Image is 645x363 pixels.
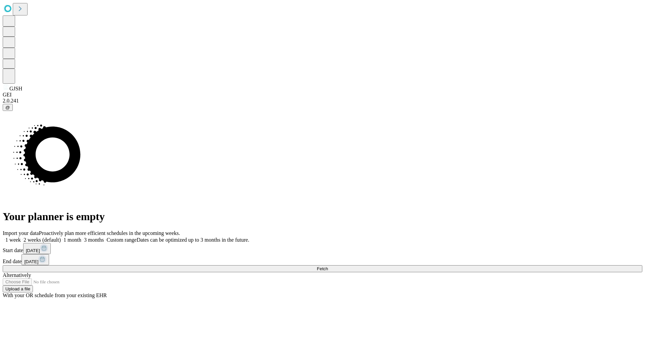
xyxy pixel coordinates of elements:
span: 1 month [63,237,81,243]
button: Fetch [3,265,642,272]
span: Custom range [106,237,136,243]
span: Import your data [3,230,39,236]
span: Proactively plan more efficient schedules in the upcoming weeks. [39,230,180,236]
span: With your OR schedule from your existing EHR [3,292,107,298]
div: 2.0.241 [3,98,642,104]
span: @ [5,105,10,110]
span: [DATE] [24,259,38,264]
div: Start date [3,243,642,254]
span: Dates can be optimized up to 3 months in the future. [137,237,249,243]
div: GEI [3,92,642,98]
span: Fetch [317,266,328,271]
button: [DATE] [23,243,51,254]
span: 2 weeks (default) [24,237,61,243]
span: [DATE] [26,248,40,253]
button: @ [3,104,13,111]
button: Upload a file [3,285,33,292]
span: GJSH [9,86,22,91]
span: Alternatively [3,272,31,278]
div: End date [3,254,642,265]
span: 3 months [84,237,104,243]
span: 1 week [5,237,21,243]
h1: Your planner is empty [3,210,642,223]
button: [DATE] [21,254,49,265]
